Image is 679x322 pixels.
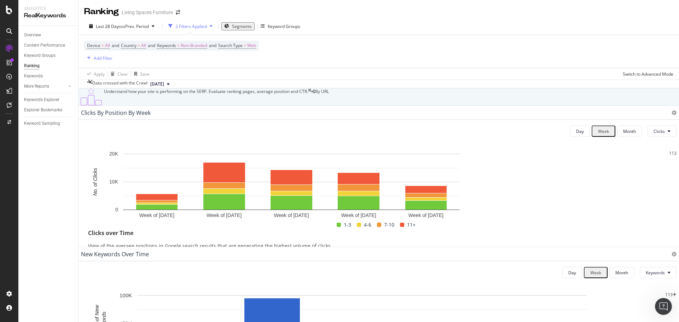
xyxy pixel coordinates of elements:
[244,42,246,48] span: =
[24,120,60,127] div: Keyword Sampling
[101,42,104,48] span: =
[592,125,615,137] button: Week
[24,62,40,70] div: Ranking
[590,270,601,276] div: Week
[24,42,73,49] a: Content Performance
[92,168,98,196] text: No. of Clicks
[670,292,673,298] div: 3
[138,42,140,48] span: =
[218,42,243,48] span: Search Type
[81,251,149,258] div: New Keywords Over Time
[648,125,677,137] button: Clicks
[148,42,155,48] span: and
[105,41,110,51] span: All
[147,80,173,88] button: [DATE]
[175,23,207,29] div: 2 Filters Applied
[364,221,371,229] span: 4-6
[24,31,41,39] div: Overview
[261,21,300,32] button: Keyword Groups
[247,41,256,51] span: Web
[24,96,59,104] div: Keywords Explorer
[131,68,150,80] button: Save
[109,179,118,185] text: 10K
[268,23,300,29] div: Keyword Groups
[140,71,150,77] div: Save
[122,9,173,16] div: Living Spaces Furniture
[117,71,128,77] div: Clear
[24,96,73,104] a: Keywords Explorer
[655,298,672,315] iframe: Intercom live chat
[384,221,394,229] span: 7-10
[24,72,43,80] div: Keywords
[141,41,146,51] span: All
[344,221,351,229] span: 1-3
[598,128,609,134] div: Week
[665,292,668,298] div: 1
[654,128,665,134] span: Clicks
[24,106,73,114] a: Explorer Bookmarks
[109,151,118,157] text: 20K
[121,23,149,29] span: vs Prev. Period
[150,81,164,87] span: 2025 Sep. 26th
[24,83,66,90] a: More Reports
[274,212,309,218] text: Week of [DATE]
[24,6,72,12] div: Analytics
[81,150,502,221] div: A chart.
[79,88,104,105] img: C0S+odjvPe+dCwPhcw0W2jU4KOcefU0IcxbkVEfgJ6Ft4vBgsVVQAAAABJRU5ErkJggg==
[568,270,576,276] div: Day
[84,23,159,30] button: Last 28 DaysvsPrev. Period
[94,71,105,77] div: Apply
[24,120,73,127] a: Keyword Sampling
[24,42,65,49] div: Content Performance
[615,270,628,276] div: Month
[157,42,176,48] span: Keywords
[181,41,207,51] span: Non-Branded
[623,71,673,77] div: Switch to Advanced Mode
[673,293,677,297] div: plus
[408,212,443,218] text: Week of [DATE]
[84,68,105,80] button: Apply
[311,88,329,94] div: legacy label
[407,221,416,229] span: 11+
[120,292,132,298] text: 100K
[96,23,121,29] span: Last 28 Days
[672,150,674,156] div: 1
[232,23,252,29] span: Segments
[94,55,112,61] div: Add Filter
[176,10,180,15] div: arrow-right-arrow-left
[87,42,100,48] span: Device
[209,42,216,48] span: and
[121,42,137,48] span: Country
[24,83,49,90] div: More Reports
[115,207,118,213] text: 0
[24,52,56,59] div: Keyword Groups
[669,150,672,156] div: 1
[24,31,73,39] a: Overview
[623,128,636,134] div: Month
[674,150,677,156] div: 3
[24,12,72,20] div: RealKeywords
[81,109,151,116] div: Clicks By Position By Week
[166,21,215,32] button: 2 Filters Applied
[84,54,112,62] button: Add Filter
[576,128,584,134] div: Day
[617,125,642,137] button: Month
[668,292,670,298] div: 1
[84,6,119,18] div: Ranking
[609,267,634,278] button: Month
[88,242,669,250] p: View of the average positions in Google search results that are generating the highest volume of ...
[620,68,673,80] button: Switch to Advanced Mode
[112,42,119,48] span: and
[207,212,242,218] text: Week of [DATE]
[92,80,147,88] div: Data crossed with the Crawl
[24,62,73,70] a: Ranking
[562,267,582,278] button: Day
[88,229,669,237] div: Clicks over Time
[640,267,677,278] button: Keywords
[108,68,128,80] button: Clear
[570,125,590,137] button: Day
[24,52,73,59] a: Keyword Groups
[139,212,174,218] text: Week of [DATE]
[315,88,329,94] span: By URL
[177,42,180,48] span: =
